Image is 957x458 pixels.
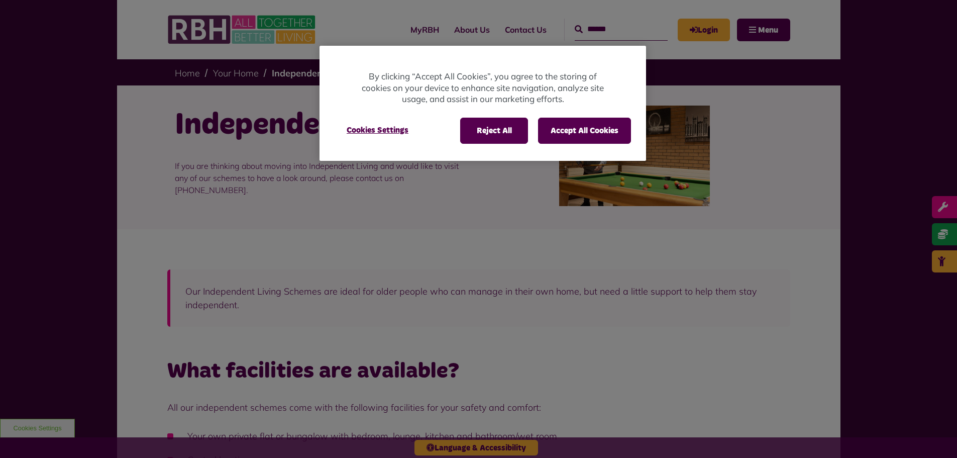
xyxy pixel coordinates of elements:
[538,118,631,144] button: Accept All Cookies
[335,118,420,143] button: Cookies Settings
[320,46,646,161] div: Privacy
[460,118,528,144] button: Reject All
[360,71,606,105] p: By clicking “Accept All Cookies”, you agree to the storing of cookies on your device to enhance s...
[320,46,646,161] div: Cookie banner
